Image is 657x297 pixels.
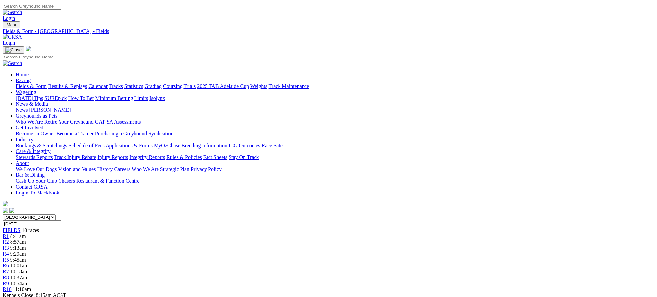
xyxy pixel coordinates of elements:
a: ICG Outcomes [229,143,260,148]
a: Purchasing a Greyhound [95,131,147,136]
a: Schedule of Fees [68,143,104,148]
img: facebook.svg [3,208,8,213]
a: Breeding Information [182,143,227,148]
span: 9:29am [10,251,26,257]
span: 10:37am [10,275,29,280]
a: Login [3,15,15,21]
a: Racing [16,78,31,83]
a: Trials [183,83,196,89]
a: [PERSON_NAME] [29,107,71,113]
a: Integrity Reports [129,154,165,160]
a: Retire Your Greyhound [44,119,94,125]
span: 8:41am [10,233,26,239]
span: 10:01am [10,263,29,268]
a: Privacy Policy [191,166,222,172]
div: Greyhounds as Pets [16,119,654,125]
span: R2 [3,239,9,245]
a: Bookings & Scratchings [16,143,67,148]
a: Bar & Dining [16,172,45,178]
a: Statistics [124,83,143,89]
a: Login [3,40,15,46]
a: 2025 TAB Adelaide Cup [197,83,249,89]
a: GAP SA Assessments [95,119,141,125]
a: R8 [3,275,9,280]
a: Strategic Plan [160,166,189,172]
a: Syndication [148,131,173,136]
a: R1 [3,233,9,239]
div: Care & Integrity [16,154,654,160]
a: Wagering [16,89,36,95]
a: Rules & Policies [166,154,202,160]
span: 10:18am [10,269,29,274]
span: 8:57am [10,239,26,245]
a: Vision and Values [58,166,96,172]
div: Wagering [16,95,654,101]
a: Careers [114,166,130,172]
a: Race Safe [261,143,282,148]
div: Bar & Dining [16,178,654,184]
a: Weights [250,83,267,89]
a: Injury Reports [97,154,128,160]
img: twitter.svg [9,208,14,213]
div: About [16,166,654,172]
img: GRSA [3,34,22,40]
input: Select date [3,220,61,227]
span: 10 races [22,227,39,233]
button: Toggle navigation [3,21,20,28]
a: Applications & Forms [106,143,153,148]
a: FIELDS [3,227,20,233]
div: Racing [16,83,654,89]
a: Become a Trainer [56,131,94,136]
a: R10 [3,286,12,292]
a: How To Bet [68,95,94,101]
a: Track Injury Rebate [54,154,96,160]
a: Become an Owner [16,131,55,136]
div: News & Media [16,107,654,113]
a: Industry [16,137,33,142]
a: Who We Are [16,119,43,125]
span: 10:54am [10,281,29,286]
img: Search [3,60,22,66]
span: Menu [7,22,17,27]
a: R9 [3,281,9,286]
input: Search [3,54,61,60]
span: R7 [3,269,9,274]
a: Chasers Restaurant & Function Centre [58,178,139,184]
input: Search [3,3,61,10]
a: Grading [145,83,162,89]
a: Calendar [88,83,108,89]
a: We Love Our Dogs [16,166,57,172]
span: 11:10am [13,286,31,292]
span: R4 [3,251,9,257]
a: Home [16,72,29,77]
span: 9:13am [10,245,26,251]
a: Results & Replays [48,83,87,89]
a: Fields & Form - [GEOGRAPHIC_DATA] - Fields [3,28,654,34]
a: Stay On Track [229,154,259,160]
a: Stewards Reports [16,154,53,160]
a: Login To Blackbook [16,190,59,195]
a: Greyhounds as Pets [16,113,57,119]
a: Fields & Form [16,83,47,89]
a: About [16,160,29,166]
div: Industry [16,143,654,148]
a: Minimum Betting Limits [95,95,148,101]
a: News & Media [16,101,48,107]
a: R5 [3,257,9,263]
img: logo-grsa-white.png [26,46,31,51]
a: Isolynx [149,95,165,101]
a: Coursing [163,83,183,89]
div: Get Involved [16,131,654,137]
a: Get Involved [16,125,43,130]
a: R6 [3,263,9,268]
a: Who We Are [132,166,159,172]
a: Tracks [109,83,123,89]
img: logo-grsa-white.png [3,201,8,206]
a: Track Maintenance [269,83,309,89]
